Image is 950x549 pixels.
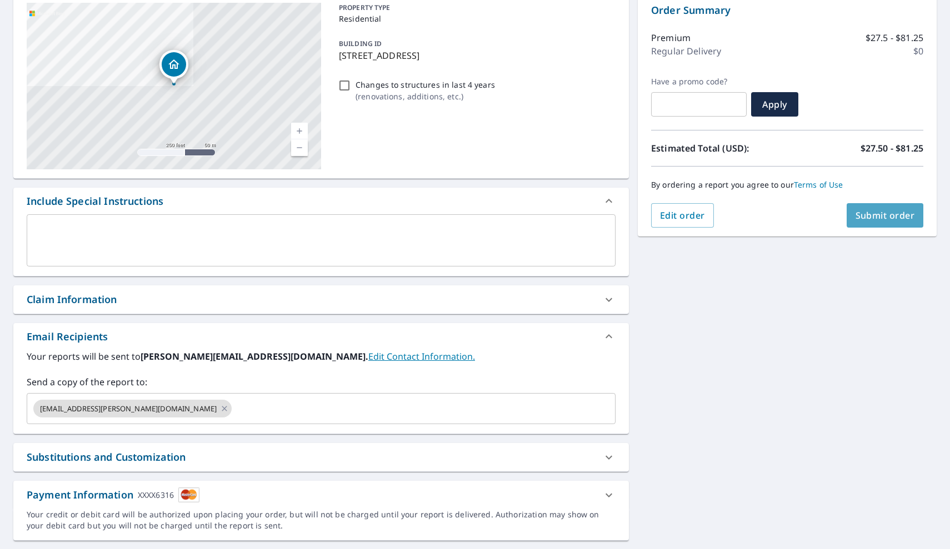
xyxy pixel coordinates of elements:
[339,49,611,62] p: [STREET_ADDRESS]
[159,50,188,84] div: Dropped pin, building 1, Residential property, 1173 Denver St Brighton, CO 80601
[866,31,923,44] p: $27.5 - $81.25
[27,487,199,502] div: Payment Information
[760,98,789,110] span: Apply
[291,139,308,156] a: Current Level 17, Zoom Out
[651,31,691,44] p: Premium
[651,203,714,228] button: Edit order
[913,44,923,58] p: $0
[13,443,629,471] div: Substitutions and Customization
[794,179,843,190] a: Terms of Use
[651,44,721,58] p: Regular Delivery
[339,39,382,48] p: BUILDING ID
[291,123,308,139] a: Current Level 17, Zoom In
[13,188,629,214] div: Include Special Instructions
[356,79,495,90] p: Changes to structures in last 4 years
[27,329,108,344] div: Email Recipients
[751,92,798,117] button: Apply
[13,323,629,350] div: Email Recipients
[339,3,611,13] p: PROPERTY TYPE
[651,77,747,87] label: Have a promo code?
[27,509,616,531] div: Your credit or debit card will be authorized upon placing your order, but will not be charged unt...
[651,142,787,155] p: Estimated Total (USD):
[27,375,616,389] label: Send a copy of the report to:
[339,13,611,24] p: Residential
[651,3,923,18] p: Order Summary
[13,481,629,509] div: Payment InformationXXXX6316cardImage
[861,142,923,155] p: $27.50 - $81.25
[27,450,186,465] div: Substitutions and Customization
[27,194,163,209] div: Include Special Instructions
[33,400,232,417] div: [EMAIL_ADDRESS][PERSON_NAME][DOMAIN_NAME]
[847,203,924,228] button: Submit order
[178,487,199,502] img: cardImage
[141,350,368,362] b: [PERSON_NAME][EMAIL_ADDRESS][DOMAIN_NAME].
[27,292,117,307] div: Claim Information
[651,180,923,190] p: By ordering a report you agree to our
[13,285,629,314] div: Claim Information
[660,209,705,221] span: Edit order
[27,350,616,363] label: Your reports will be sent to
[356,90,495,102] p: ( renovations, additions, etc. )
[138,487,174,502] div: XXXX6316
[368,350,475,362] a: EditContactInfo
[33,404,223,414] span: [EMAIL_ADDRESS][PERSON_NAME][DOMAIN_NAME]
[856,209,915,221] span: Submit order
